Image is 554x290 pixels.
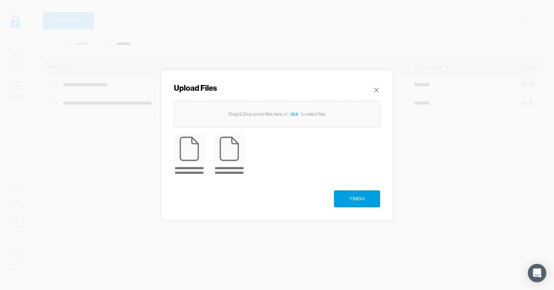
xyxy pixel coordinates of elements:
[334,190,380,207] button: Finish
[528,264,546,282] div: Open Intercom Messenger
[174,101,380,127] div: Drag & Drop some files here, orclickto select files
[350,195,364,203] div: Finish
[174,83,217,93] div: Upload Files
[288,110,301,118] div: click
[229,110,326,118] div: Drag & Drop some files here, or to select files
